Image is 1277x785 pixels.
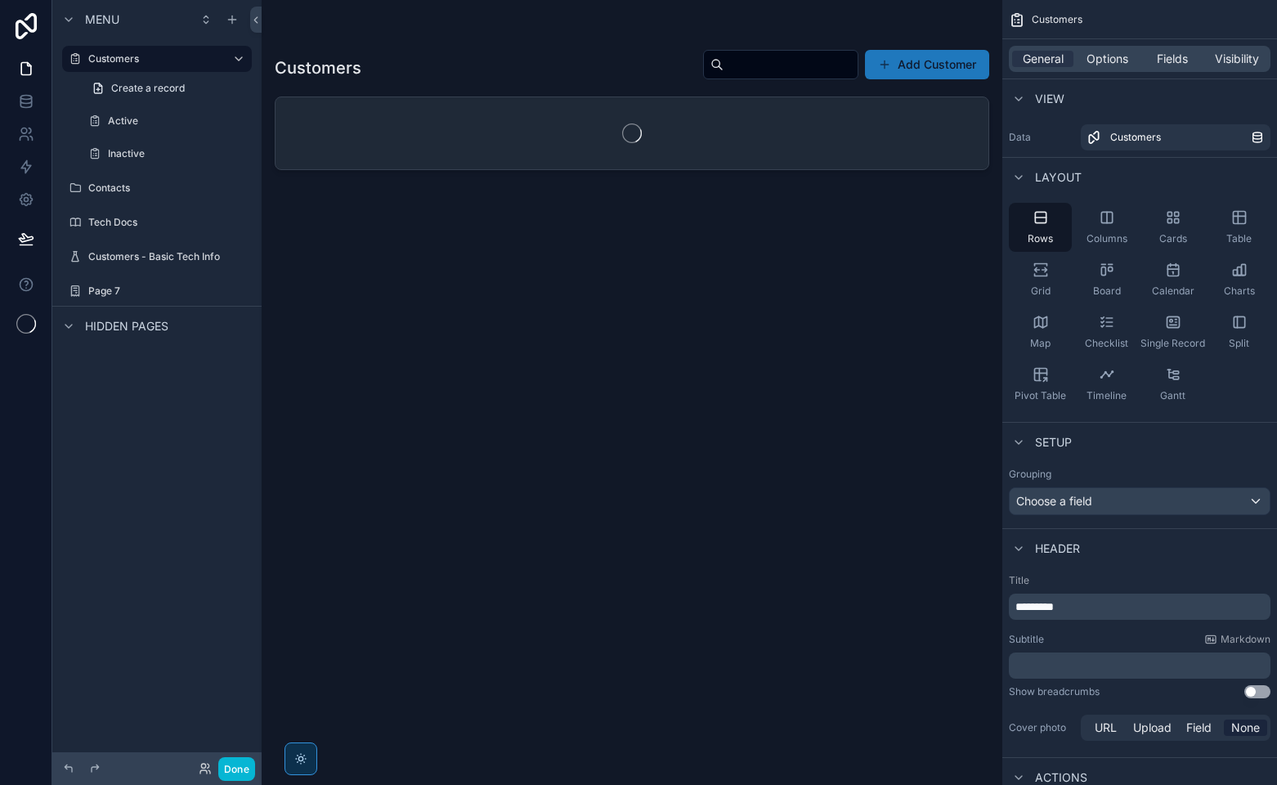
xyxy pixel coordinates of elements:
label: Active [108,114,249,128]
button: Gantt [1141,360,1204,409]
button: Board [1075,255,1138,304]
a: Inactive [82,141,252,167]
span: Grid [1031,285,1051,298]
span: Options [1087,51,1128,67]
span: General [1023,51,1064,67]
button: Choose a field [1009,487,1270,515]
span: Pivot Table [1015,389,1066,402]
button: Pivot Table [1009,360,1072,409]
button: Grid [1009,255,1072,304]
button: Map [1009,307,1072,357]
span: Customers [1110,131,1161,144]
label: Subtitle [1009,633,1044,646]
label: Page 7 [88,285,249,298]
span: None [1231,720,1260,736]
label: Grouping [1009,468,1051,481]
button: Done [218,757,255,781]
span: Split [1229,337,1249,350]
span: Gantt [1160,389,1185,402]
span: Menu [85,11,119,28]
a: Page 7 [62,278,252,304]
span: Setup [1035,434,1072,451]
span: Visibility [1215,51,1259,67]
button: Table [1208,203,1270,252]
span: Table [1226,232,1252,245]
span: Calendar [1152,285,1194,298]
a: Contacts [62,175,252,201]
a: Tech Docs [62,209,252,235]
span: Columns [1087,232,1127,245]
label: Inactive [108,147,249,160]
button: Checklist [1075,307,1138,357]
span: Checklist [1085,337,1128,350]
div: Show breadcrumbs [1009,685,1100,698]
label: Customers - Basic Tech Info [88,250,249,263]
span: Fields [1157,51,1188,67]
label: Contacts [88,182,249,195]
span: Timeline [1087,389,1127,402]
span: Cards [1159,232,1187,245]
label: Tech Docs [88,216,249,229]
button: Single Record [1141,307,1204,357]
a: Markdown [1204,633,1270,646]
a: Customers - Basic Tech Info [62,244,252,270]
button: Rows [1009,203,1072,252]
span: Layout [1035,169,1082,186]
span: Field [1186,720,1212,736]
a: Active [82,108,252,134]
button: Columns [1075,203,1138,252]
span: Single Record [1140,337,1205,350]
label: Data [1009,131,1074,144]
label: Customers [88,52,219,65]
a: Create a record [82,75,252,101]
div: scrollable content [1009,594,1270,620]
label: Title [1009,574,1270,587]
span: Customers [1032,13,1082,26]
button: Charts [1208,255,1270,304]
span: Markdown [1221,633,1270,646]
span: URL [1095,720,1117,736]
label: Cover photo [1009,721,1074,734]
button: Cards [1141,203,1204,252]
span: View [1035,91,1064,107]
button: Calendar [1141,255,1204,304]
a: Customers [1081,124,1270,150]
span: Charts [1224,285,1255,298]
span: Choose a field [1016,494,1092,508]
span: Map [1030,337,1051,350]
a: Customers [62,46,252,72]
span: Header [1035,541,1080,557]
span: Board [1093,285,1121,298]
div: scrollable content [1009,653,1270,679]
span: Create a record [111,82,185,95]
span: Upload [1133,720,1172,736]
span: Rows [1028,232,1053,245]
span: Hidden pages [85,318,168,334]
button: Split [1208,307,1270,357]
button: Timeline [1075,360,1138,409]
